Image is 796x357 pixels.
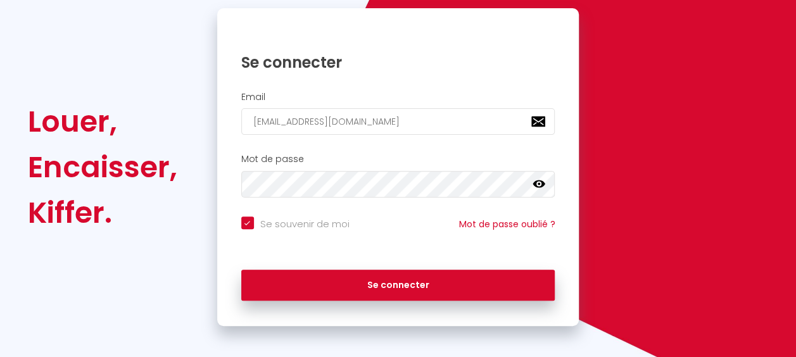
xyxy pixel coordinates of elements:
[28,99,177,144] div: Louer,
[241,154,555,165] h2: Mot de passe
[241,108,555,135] input: Ton Email
[28,190,177,235] div: Kiffer.
[241,53,555,72] h1: Se connecter
[458,218,555,230] a: Mot de passe oublié ?
[241,270,555,301] button: Se connecter
[28,144,177,190] div: Encaisser,
[241,92,555,103] h2: Email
